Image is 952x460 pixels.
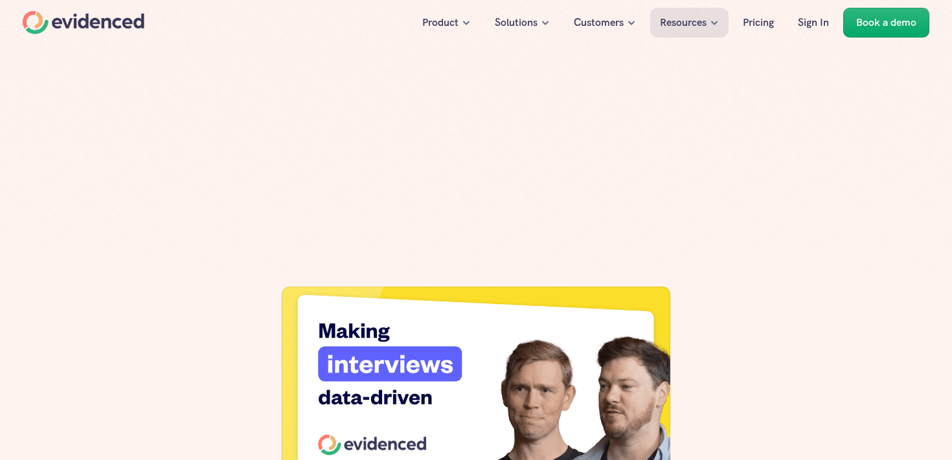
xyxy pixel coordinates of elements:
[574,14,624,31] p: Customers
[733,8,784,38] a: Pricing
[372,139,580,161] h1: Blog
[788,8,839,38] a: Sign In
[798,14,829,31] p: Sign In
[23,11,144,34] a: Home
[743,14,774,31] p: Pricing
[411,226,541,257] p: News and articles about our platform, interviewing, and talent best practices, from Evidenced.
[422,14,459,31] p: Product
[495,14,538,31] p: Solutions
[660,14,707,31] p: Resources
[843,8,929,38] a: Book a demo
[856,14,916,31] p: Book a demo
